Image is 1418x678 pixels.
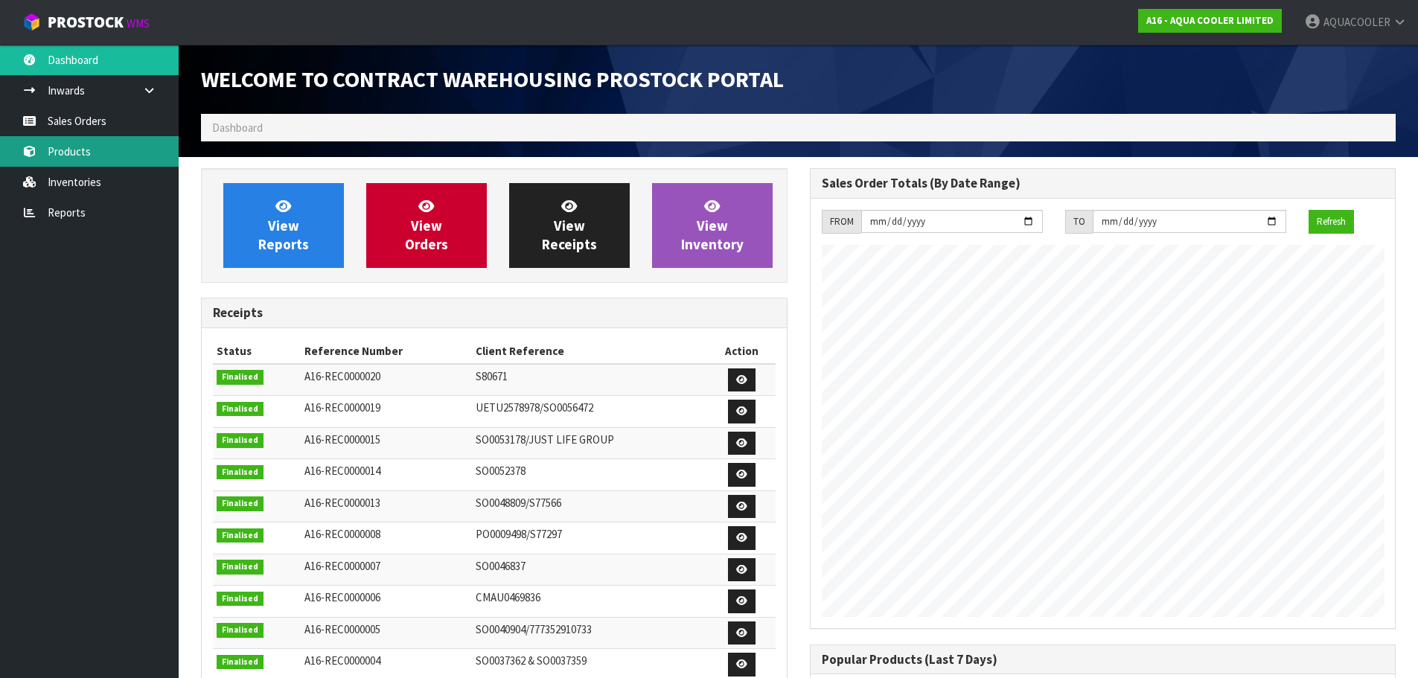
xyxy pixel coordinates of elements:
span: A16-REC0000020 [304,369,380,383]
div: FROM [822,210,861,234]
th: Status [213,339,301,363]
span: View Orders [405,197,448,253]
a: ViewInventory [652,183,773,268]
span: A16-REC0000007 [304,559,380,573]
span: Finalised [217,560,264,575]
span: A16-REC0000004 [304,653,380,668]
div: TO [1065,210,1093,234]
span: SO0053178/JUST LIFE GROUP [476,432,614,447]
span: SO0052378 [476,464,526,478]
span: Finalised [217,433,264,448]
span: Finalised [217,370,264,385]
a: ViewReceipts [509,183,630,268]
th: Action [709,339,775,363]
img: cube-alt.png [22,13,41,31]
span: UETU2578978/SO0056472 [476,400,593,415]
span: A16-REC0000015 [304,432,380,447]
a: ViewReports [223,183,344,268]
span: A16-REC0000014 [304,464,380,478]
span: A16-REC0000013 [304,496,380,510]
span: SO0046837 [476,559,526,573]
span: CMAU0469836 [476,590,540,604]
span: Dashboard [212,121,263,135]
h3: Sales Order Totals (By Date Range) [822,176,1385,191]
span: SO0048809/S77566 [476,496,561,510]
th: Reference Number [301,339,472,363]
th: Client Reference [472,339,709,363]
span: Finalised [217,623,264,638]
span: PO0009498/S77297 [476,527,562,541]
span: Finalised [217,402,264,417]
span: Finalised [217,528,264,543]
a: ViewOrders [366,183,487,268]
span: A16-REC0000019 [304,400,380,415]
span: ProStock [48,13,124,32]
button: Refresh [1309,210,1354,234]
span: Finalised [217,465,264,480]
span: View Reports [258,197,309,253]
span: View Receipts [542,197,597,253]
span: SO0037362 & SO0037359 [476,653,587,668]
span: A16-REC0000005 [304,622,380,636]
span: A16-REC0000006 [304,590,380,604]
span: View Inventory [681,197,744,253]
small: WMS [127,16,150,31]
span: Finalised [217,592,264,607]
strong: A16 - AQUA COOLER LIMITED [1146,14,1274,27]
span: Finalised [217,655,264,670]
span: AQUACOOLER [1323,15,1390,29]
span: Finalised [217,496,264,511]
span: Welcome to Contract Warehousing ProStock Portal [201,65,784,93]
h3: Receipts [213,306,776,320]
span: S80671 [476,369,508,383]
h3: Popular Products (Last 7 Days) [822,653,1385,667]
span: SO0040904/777352910733 [476,622,592,636]
span: A16-REC0000008 [304,527,380,541]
